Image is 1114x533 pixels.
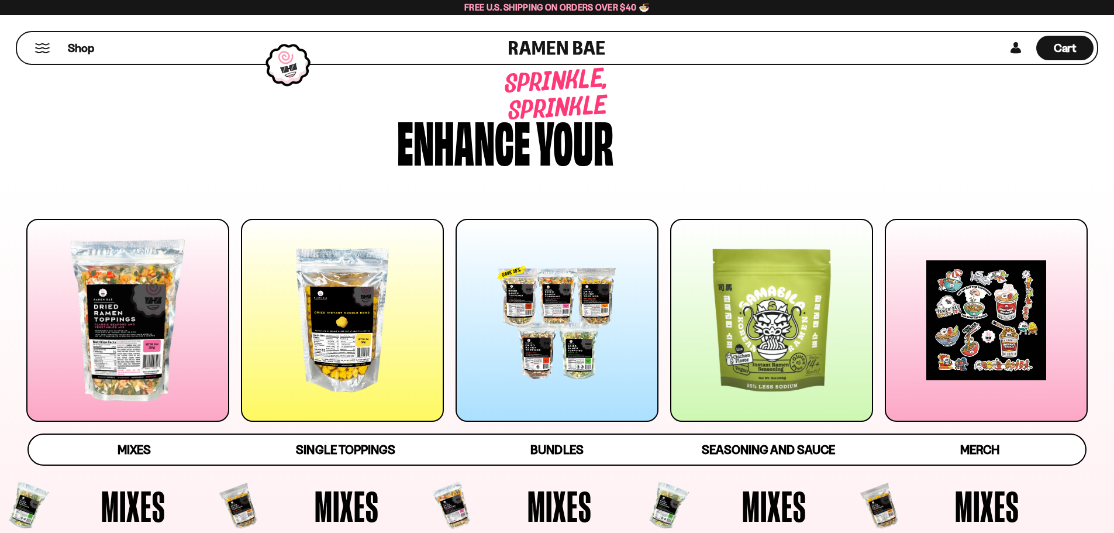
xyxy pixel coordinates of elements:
[35,43,50,53] button: Mobile Menu Trigger
[527,484,592,528] span: Mixes
[397,112,530,168] div: Enhance
[955,484,1019,528] span: Mixes
[874,435,1085,465] a: Merch
[530,442,583,457] span: Bundles
[240,435,451,465] a: Single Toppings
[29,435,240,465] a: Mixes
[315,484,379,528] span: Mixes
[296,442,395,457] span: Single Toppings
[742,484,806,528] span: Mixes
[68,36,94,60] a: Shop
[1054,41,1077,55] span: Cart
[536,112,613,168] div: your
[1036,32,1094,64] a: Cart
[451,435,663,465] a: Bundles
[663,435,874,465] a: Seasoning and Sauce
[960,442,999,457] span: Merch
[464,2,650,13] span: Free U.S. Shipping on Orders over $40 🍜
[101,484,165,528] span: Mixes
[702,442,834,457] span: Seasoning and Sauce
[68,40,94,56] span: Shop
[118,442,151,457] span: Mixes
